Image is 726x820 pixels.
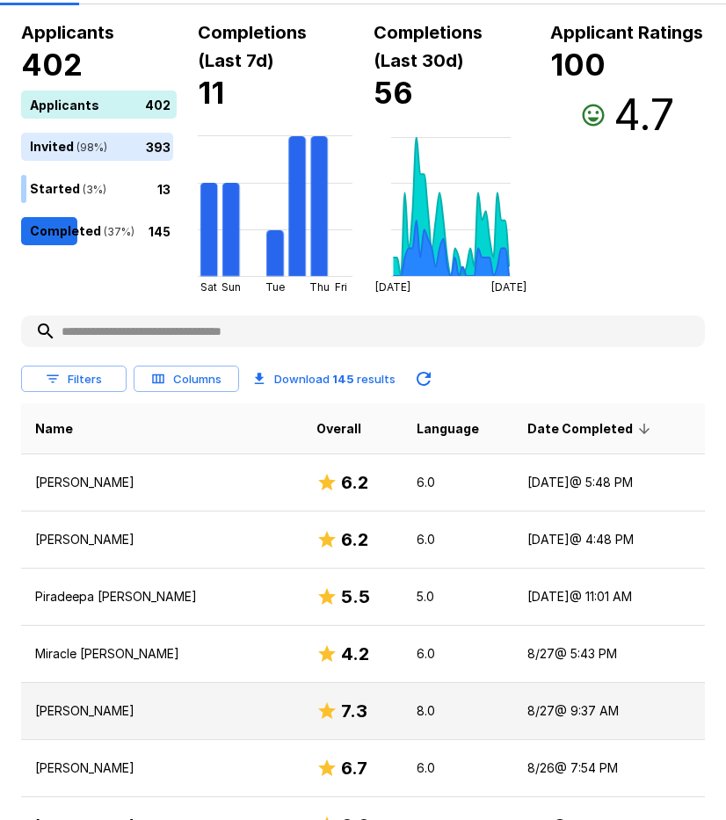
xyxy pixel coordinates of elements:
[335,281,347,294] tspan: Fri
[374,22,483,71] b: Completions (Last 30d)
[375,280,410,294] tspan: [DATE]
[146,137,171,156] p: 393
[513,740,705,797] td: 8/26 @ 7:54 PM
[406,361,441,396] button: Updated Today - 9:10 AM
[417,588,499,606] p: 5.0
[145,95,171,113] p: 402
[21,22,114,43] b: Applicants
[35,645,288,663] p: Miracle [PERSON_NAME]
[374,75,413,111] b: 56
[417,531,499,548] p: 6.0
[198,75,224,111] b: 11
[527,418,656,439] span: Date Completed
[21,47,83,83] b: 402
[417,418,479,439] span: Language
[246,361,403,396] button: Download 145 results
[149,221,171,240] p: 145
[341,697,367,725] h6: 7.3
[157,179,171,198] p: 13
[341,583,370,611] h6: 5.5
[417,474,499,491] p: 6.0
[200,281,217,294] tspan: Sat
[21,366,127,393] button: Filters
[417,702,499,720] p: 8.0
[35,418,73,439] span: Name
[417,645,499,663] p: 6.0
[550,22,703,43] b: Applicant Ratings
[265,281,285,294] tspan: Tue
[417,759,499,777] p: 6.0
[513,512,705,569] td: [DATE] @ 4:48 PM
[513,683,705,740] td: 8/27 @ 9:37 AM
[550,47,606,83] b: 100
[341,754,367,782] h6: 6.7
[332,372,354,386] b: 145
[35,474,288,491] p: [PERSON_NAME]
[35,531,288,548] p: [PERSON_NAME]
[513,454,705,512] td: [DATE] @ 5:48 PM
[221,281,240,294] tspan: Sun
[491,280,526,294] tspan: [DATE]
[513,569,705,626] td: [DATE] @ 11:01 AM
[309,281,330,294] tspan: Thu
[513,626,705,683] td: 8/27 @ 5:43 PM
[341,526,368,554] h6: 6.2
[341,640,369,668] h6: 4.2
[316,418,361,439] span: Overall
[35,702,288,720] p: [PERSON_NAME]
[341,468,368,497] h6: 6.2
[613,91,674,140] h3: 4.7
[35,759,288,777] p: [PERSON_NAME]
[35,588,288,606] p: Piradeepa [PERSON_NAME]
[198,22,307,71] b: Completions (Last 7d)
[134,366,239,393] button: Columns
